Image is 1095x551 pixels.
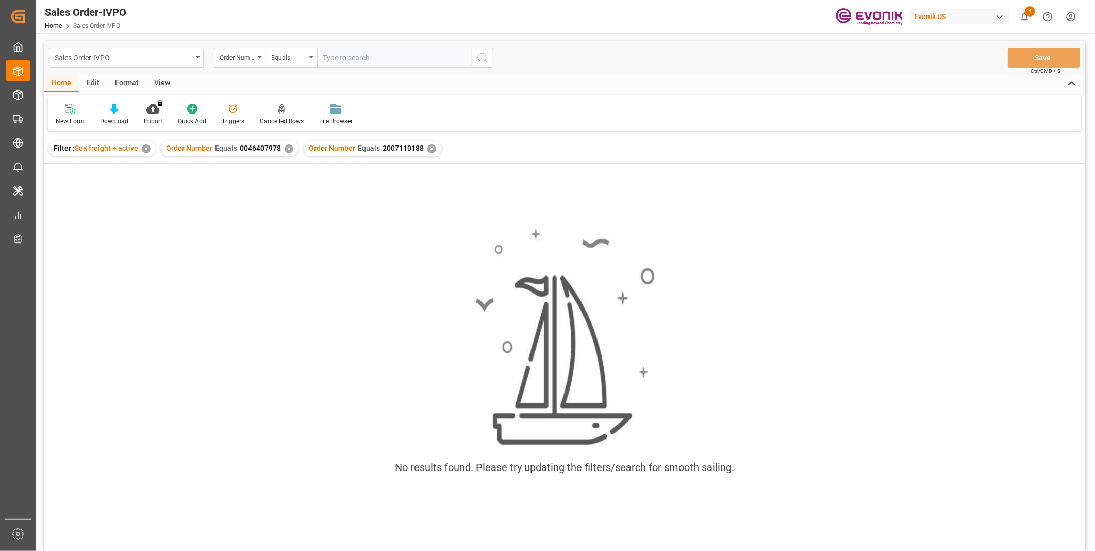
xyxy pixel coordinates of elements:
[222,117,244,126] div: Triggers
[44,75,79,92] div: Home
[395,460,734,475] div: No results found. Please try updating the filters/search for smooth sailing.
[166,144,212,152] span: Order Number
[146,75,178,92] div: View
[358,144,380,152] span: Equals
[910,9,1009,24] div: Evonik US
[1025,6,1035,17] span: 4
[107,75,146,92] div: Format
[271,51,306,62] div: Equals
[56,117,85,126] div: New Form
[79,75,107,92] div: Edit
[427,144,436,153] div: ✕
[55,51,192,63] div: Sales Order-IVPO
[54,144,75,152] span: Filter :
[910,7,1013,26] button: Evonik US
[45,22,62,29] a: Home
[1036,5,1059,28] button: Help Center
[383,144,424,152] span: 2007110188
[220,51,255,62] div: Order Number
[240,144,281,152] span: 0046407978
[319,117,353,126] div: File Browser
[474,227,655,447] img: smooth_sailing.jpeg
[260,117,304,126] div: Cancelled Rows
[1008,48,1080,68] button: Save
[309,144,355,152] span: Order Number
[285,144,293,153] div: ✕
[1031,67,1060,75] span: Ctrl/CMD + S
[142,144,151,153] div: ✕
[49,48,204,68] button: open menu
[100,117,128,126] div: Download
[214,48,266,68] button: open menu
[45,5,126,20] div: Sales Order-IVPO
[317,48,472,68] input: Type to search
[472,48,493,68] button: search button
[215,144,237,152] span: Equals
[75,144,138,152] span: Sea freight + active
[836,8,903,26] img: Evonik-brand-mark-Deep-Purple-RGB.jpeg_1700498283.jpeg
[178,117,206,126] div: Quick Add
[1013,5,1036,28] button: show 4 new notifications
[266,48,317,68] button: open menu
